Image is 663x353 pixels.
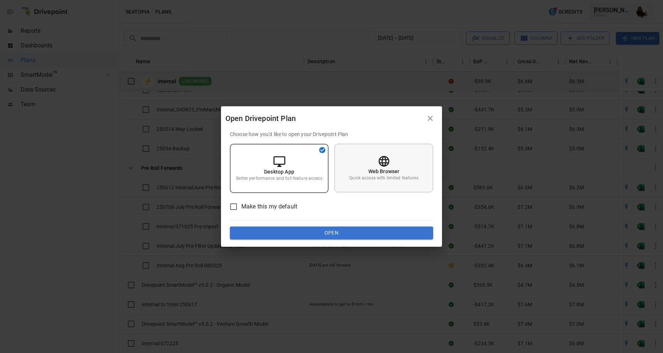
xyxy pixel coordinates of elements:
p: Desktop App [264,168,294,175]
span: Make this my default [241,202,297,211]
p: Quick access with limited features [349,175,418,181]
p: Better performance and full feature access [236,175,322,182]
div: Open Drivepoint Plan [225,113,423,124]
p: Choose how you'd like to open your Drivepoint Plan [230,131,433,138]
p: Web Browser [368,168,400,175]
button: Open [230,227,433,240]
